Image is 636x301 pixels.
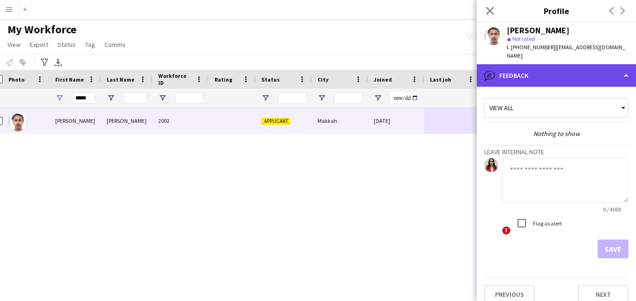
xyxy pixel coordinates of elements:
button: Open Filter Menu [55,94,64,102]
span: Comms [104,40,126,49]
div: [DATE] [368,108,424,134]
span: Status [261,76,280,83]
span: My Workforce [7,23,76,37]
span: Applicant [261,118,290,125]
a: Comms [101,38,129,51]
input: Joined Filter Input [391,92,419,104]
input: Workforce ID Filter Input [175,92,203,104]
button: Open Filter Menu [374,94,382,102]
a: View [4,38,24,51]
span: 0 / 4000 [596,206,629,213]
div: [PERSON_NAME] [507,26,569,35]
div: 2002 [153,108,209,134]
button: Open Filter Menu [158,94,167,102]
div: Feedback [477,64,636,87]
span: City [318,76,328,83]
label: Flag as alert [531,220,562,227]
button: Open Filter Menu [261,94,270,102]
span: Not rated [512,35,535,42]
input: City Filter Input [334,92,362,104]
h3: Leave internal note [484,148,629,156]
input: Last Name Filter Input [124,92,147,104]
span: | [EMAIL_ADDRESS][DOMAIN_NAME] [507,44,625,59]
span: Last job [430,76,451,83]
span: Joined [374,76,392,83]
app-action-btn: Export XLSX [52,57,64,68]
span: Last Name [107,76,134,83]
app-action-btn: Advanced filters [39,57,50,68]
input: First Name Filter Input [72,92,96,104]
span: Tag [85,40,95,49]
span: View [7,40,21,49]
img: Ahmed Ahmed [8,113,27,131]
span: ! [502,226,510,235]
input: Status Filter Input [278,92,306,104]
span: First Name [55,76,84,83]
button: Open Filter Menu [318,94,326,102]
div: Nothing to show [484,129,629,138]
span: t. [PHONE_NUMBER] [507,44,555,51]
div: [PERSON_NAME] [50,108,101,134]
a: Export [26,38,52,51]
span: Photo [8,76,24,83]
span: Status [58,40,76,49]
h3: Profile [477,5,636,17]
div: [PERSON_NAME] [101,108,153,134]
span: View all [489,104,513,112]
a: Tag [81,38,99,51]
span: Workforce ID [158,72,192,86]
span: Rating [214,76,232,83]
div: Makkah [312,108,368,134]
span: Export [30,40,48,49]
a: Status [54,38,80,51]
button: Open Filter Menu [107,94,115,102]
